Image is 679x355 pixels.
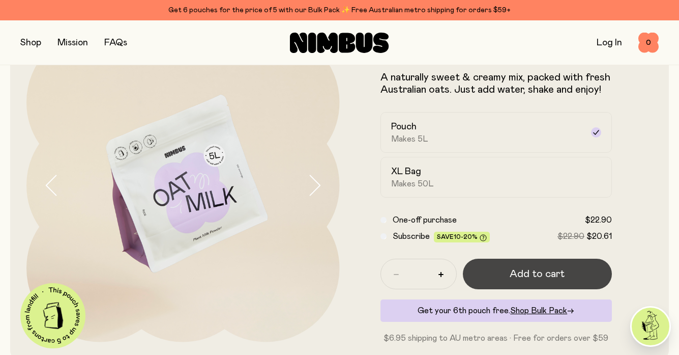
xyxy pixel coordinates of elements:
a: Shop Bulk Pack→ [510,307,574,315]
span: Shop Bulk Pack [510,307,567,315]
button: 0 [638,33,659,53]
p: $6.95 shipping to AU metro areas · Free for orders over $59 [380,332,612,344]
a: Log In [597,38,622,47]
span: One-off purchase [393,216,457,224]
img: tab_domain_overview_orange.svg [27,59,36,67]
span: 10-20% [454,234,478,240]
div: Domain: [DOMAIN_NAME] [26,26,112,35]
span: Add to cart [510,267,565,281]
p: A naturally sweet & creamy mix, packed with fresh Australian oats. Just add water, shake and enjoy! [380,71,612,96]
img: logo_orange.svg [16,16,24,24]
img: agent [632,308,669,345]
span: $22.90 [585,216,612,224]
div: Keywords by Traffic [112,60,171,67]
div: v 4.0.25 [28,16,50,24]
button: Add to cart [463,259,612,289]
span: Makes 5L [391,134,428,144]
div: Domain Overview [39,60,91,67]
span: Makes 50L [391,179,434,189]
div: Get 6 pouches for the price of 5 with our Bulk Pack ✨ Free Australian metro shipping for orders $59+ [20,4,659,16]
a: Mission [57,38,88,47]
div: Get your 6th pouch free. [380,299,612,322]
a: FAQs [104,38,127,47]
img: website_grey.svg [16,26,24,35]
span: Save [437,234,487,241]
span: $20.61 [586,232,612,240]
img: tab_keywords_by_traffic_grey.svg [101,59,109,67]
h2: Pouch [391,121,417,133]
span: Subscribe [393,232,430,240]
h2: XL Bag [391,166,421,178]
span: $22.90 [557,232,584,240]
